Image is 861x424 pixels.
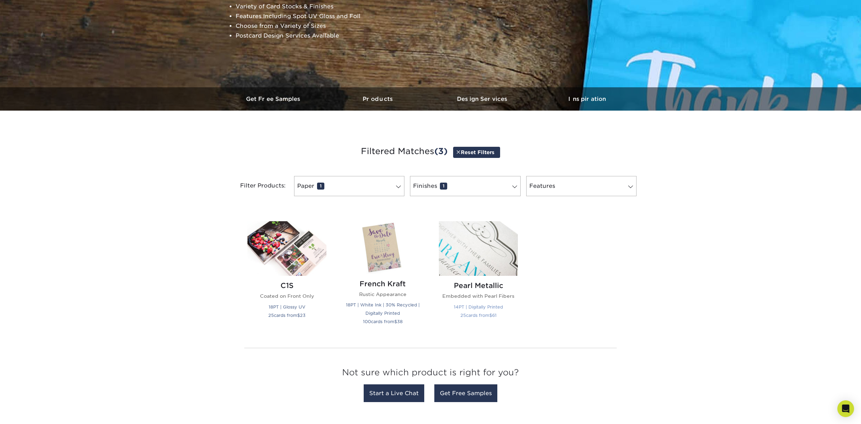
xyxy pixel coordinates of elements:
small: 14PT | Digitally Printed [454,304,503,310]
a: French Kraft Postcards French Kraft Rustic Appearance 18PT | White Ink | 30% Recycled | Digitally... [343,221,422,334]
a: Products [326,87,430,111]
a: Pearl Metallic Postcards Pearl Metallic Embedded with Pearl Fibers 14PT | Digitally Printed 25car... [439,221,518,334]
li: Postcard Design Services Available [236,31,404,41]
p: Coated on Front Only [247,293,326,299]
a: Finishes1 [410,176,520,196]
span: $ [394,319,397,324]
a: Inspiration [535,87,639,111]
li: Variety of Card Stocks & Finishes [236,2,404,11]
a: Paper1 [294,176,404,196]
span: 100 [363,319,371,324]
span: (3) [434,146,448,156]
h3: Design Services [430,96,535,102]
span: 38 [397,319,403,324]
a: Start a Live Chat [364,384,424,402]
span: $ [297,313,300,318]
a: Reset Filters [453,147,500,158]
a: Get Free Samples [434,384,497,402]
div: Filter Products: [222,176,291,196]
li: Choose from a Variety of Sizes [236,21,404,31]
li: Features Including Spot UV Gloss and Foil [236,11,404,21]
span: $ [489,313,492,318]
small: cards from [363,319,403,324]
h2: French Kraft [343,280,422,288]
span: 23 [300,313,306,318]
a: C1S Postcards C1S Coated on Front Only 18PT | Glossy UV 25cards from$23 [247,221,326,334]
small: cards from [460,313,497,318]
small: 18PT | White Ink | 30% Recycled | Digitally Printed [346,302,420,316]
a: Get Free Samples [222,87,326,111]
span: 25 [268,313,274,318]
h2: C1S [247,281,326,290]
img: French Kraft Postcards [343,221,422,274]
h3: Not sure which product is right for you? [244,362,617,386]
a: Design Services [430,87,535,111]
h3: Filtered Matches [227,136,634,168]
p: Embedded with Pearl Fibers [439,293,518,299]
span: 1 [317,183,324,190]
img: C1S Postcards [247,221,326,276]
h2: Pearl Metallic [439,281,518,290]
a: Features [526,176,637,196]
span: 25 [460,313,466,318]
h3: Get Free Samples [222,96,326,102]
div: Open Intercom Messenger [837,400,854,417]
h3: Inspiration [535,96,639,102]
img: Pearl Metallic Postcards [439,221,518,276]
h3: Products [326,96,430,102]
small: 18PT | Glossy UV [269,304,305,310]
span: 61 [492,313,497,318]
p: Rustic Appearance [343,291,422,298]
small: cards from [268,313,306,318]
span: 1 [440,183,447,190]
